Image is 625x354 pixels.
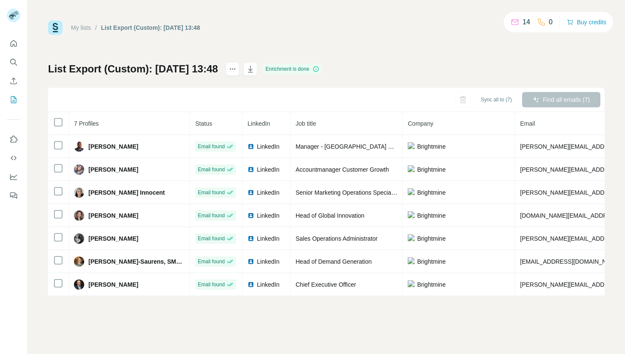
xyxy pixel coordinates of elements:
[257,280,279,289] span: LinkedIn
[408,234,415,243] img: company-logo
[247,258,254,265] img: LinkedIn logo
[198,189,224,196] span: Email found
[74,210,84,221] img: Avatar
[295,143,500,150] span: Manager - [GEOGRAPHIC_DATA] Customer Growth & Account Management
[247,281,254,288] img: LinkedIn logo
[74,141,84,152] img: Avatar
[408,188,415,197] img: company-logo
[417,211,446,220] span: Brightmine
[247,212,254,219] img: LinkedIn logo
[408,120,433,127] span: Company
[198,166,224,173] span: Email found
[7,188,20,203] button: Feedback
[74,279,84,290] img: Avatar
[88,188,165,197] span: [PERSON_NAME] Innocent
[295,120,316,127] span: Job title
[408,165,415,174] img: company-logo
[295,212,364,219] span: Head of Global Innovation
[417,165,446,174] span: Brightmine
[295,189,398,196] span: Senior Marketing Operations Specialist
[295,258,372,265] span: Head of Demand Generation
[295,235,378,242] span: Sales Operations Administrator
[417,188,446,197] span: Brightmine
[257,257,279,266] span: LinkedIn
[295,166,389,173] span: Accountmanager Customer Growth
[74,164,84,175] img: Avatar
[198,281,224,288] span: Email found
[88,142,138,151] span: [PERSON_NAME]
[198,212,224,219] span: Email found
[408,142,415,151] img: company-logo
[95,23,97,32] li: /
[257,188,279,197] span: LinkedIn
[101,23,200,32] div: List Export (Custom): [DATE] 13:48
[417,142,446,151] span: Brightmine
[257,211,279,220] span: LinkedIn
[523,17,530,27] p: 14
[549,17,553,27] p: 0
[7,132,20,147] button: Use Surfe on LinkedIn
[198,143,224,150] span: Email found
[7,73,20,89] button: Enrich CSV
[226,62,239,76] button: actions
[520,120,535,127] span: Email
[71,24,91,31] a: My lists
[7,36,20,51] button: Quick start
[408,211,415,220] img: company-logo
[88,280,138,289] span: [PERSON_NAME]
[247,120,270,127] span: LinkedIn
[520,258,621,265] span: [EMAIL_ADDRESS][DOMAIN_NAME]
[198,258,224,265] span: Email found
[7,169,20,184] button: Dashboard
[48,20,62,35] img: Surfe Logo
[7,150,20,166] button: Use Surfe API
[88,165,138,174] span: [PERSON_NAME]
[74,256,84,267] img: Avatar
[247,143,254,150] img: LinkedIn logo
[74,120,99,127] span: 7 Profiles
[88,234,138,243] span: [PERSON_NAME]
[74,187,84,198] img: Avatar
[88,257,185,266] span: [PERSON_NAME]-Saurens, SMP, MSc
[48,62,218,76] h1: List Export (Custom): [DATE] 13:48
[247,166,254,173] img: LinkedIn logo
[408,280,415,289] img: company-logo
[481,96,512,104] span: Sync all to (7)
[257,234,279,243] span: LinkedIn
[257,165,279,174] span: LinkedIn
[417,257,446,266] span: Brightmine
[257,142,279,151] span: LinkedIn
[88,211,138,220] span: [PERSON_NAME]
[7,92,20,107] button: My lists
[567,16,606,28] button: Buy credits
[408,257,415,266] img: company-logo
[417,234,446,243] span: Brightmine
[417,280,446,289] span: Brightmine
[7,55,20,70] button: Search
[198,235,224,242] span: Email found
[263,64,322,74] div: Enrichment is done
[295,281,356,288] span: Chief Executive Officer
[247,235,254,242] img: LinkedIn logo
[247,189,254,196] img: LinkedIn logo
[74,233,84,244] img: Avatar
[475,93,518,106] button: Sync all to (7)
[195,120,212,127] span: Status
